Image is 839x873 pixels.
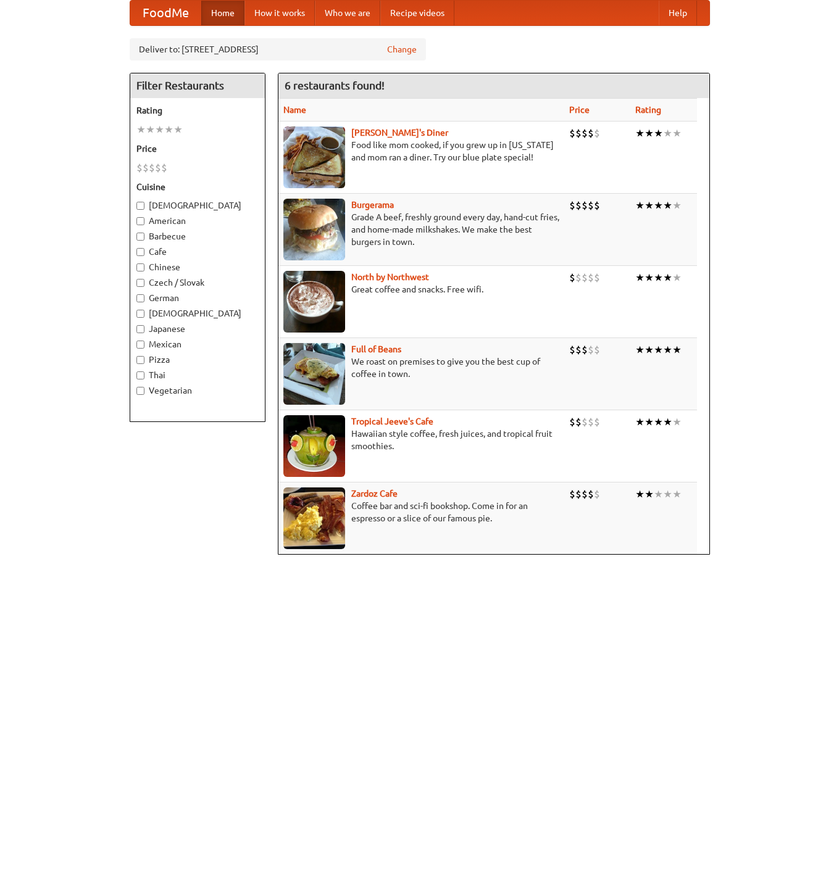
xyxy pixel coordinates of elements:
[164,123,173,136] li: ★
[663,487,672,501] li: ★
[136,323,259,335] label: Japanese
[136,143,259,155] h5: Price
[663,126,672,140] li: ★
[285,80,385,91] ng-pluralize: 6 restaurants found!
[569,105,590,115] a: Price
[575,343,582,357] li: $
[283,487,345,549] img: zardoz.jpg
[659,1,697,25] a: Help
[283,105,306,115] a: Name
[594,126,600,140] li: $
[136,369,259,381] label: Thai
[351,416,433,426] b: Tropical Jeeve's Cafe
[136,263,144,271] input: Chinese
[672,487,682,501] li: ★
[654,199,663,212] li: ★
[635,105,661,115] a: Rating
[387,43,417,56] a: Change
[136,387,144,395] input: Vegetarian
[645,415,654,429] li: ★
[635,487,645,501] li: ★
[569,487,575,501] li: $
[136,371,144,379] input: Thai
[130,1,201,25] a: FoodMe
[136,217,144,225] input: American
[136,292,259,304] label: German
[155,123,164,136] li: ★
[575,271,582,284] li: $
[582,415,588,429] li: $
[582,343,588,357] li: $
[654,343,663,357] li: ★
[136,199,259,212] label: [DEMOGRAPHIC_DATA]
[283,415,345,477] img: jeeves.jpg
[283,126,345,188] img: sallys.jpg
[244,1,315,25] a: How it works
[283,355,559,380] p: We roast on premises to give you the best cup of coffee in town.
[173,123,183,136] li: ★
[351,128,448,138] a: [PERSON_NAME]'s Diner
[283,428,559,452] p: Hawaiian style coffee, fresh juices, and tropical fruit smoothies.
[283,343,345,405] img: beans.jpg
[283,211,559,248] p: Grade A beef, freshly ground every day, hand-cut fries, and home-made milkshakes. We make the bes...
[136,161,143,175] li: $
[136,341,144,349] input: Mexican
[672,271,682,284] li: ★
[136,354,259,366] label: Pizza
[635,199,645,212] li: ★
[146,123,155,136] li: ★
[351,344,401,354] a: Full of Beans
[582,271,588,284] li: $
[654,126,663,140] li: ★
[136,294,144,302] input: German
[645,271,654,284] li: ★
[582,487,588,501] li: $
[582,126,588,140] li: $
[575,415,582,429] li: $
[635,415,645,429] li: ★
[588,271,594,284] li: $
[136,325,144,333] input: Japanese
[136,233,144,241] input: Barbecue
[654,415,663,429] li: ★
[582,199,588,212] li: $
[351,272,429,282] b: North by Northwest
[143,161,149,175] li: $
[654,271,663,284] li: ★
[149,161,155,175] li: $
[663,199,672,212] li: ★
[575,487,582,501] li: $
[351,489,398,499] a: Zardoz Cafe
[645,487,654,501] li: ★
[635,126,645,140] li: ★
[575,199,582,212] li: $
[672,343,682,357] li: ★
[201,1,244,25] a: Home
[136,246,259,258] label: Cafe
[635,343,645,357] li: ★
[645,199,654,212] li: ★
[136,310,144,318] input: [DEMOGRAPHIC_DATA]
[635,271,645,284] li: ★
[283,271,345,333] img: north.jpg
[130,38,426,60] div: Deliver to: [STREET_ADDRESS]
[569,126,575,140] li: $
[575,126,582,140] li: $
[136,384,259,397] label: Vegetarian
[161,161,167,175] li: $
[588,126,594,140] li: $
[588,343,594,357] li: $
[136,276,259,289] label: Czech / Slovak
[645,343,654,357] li: ★
[283,139,559,163] p: Food like mom cooked, if you grew up in [US_STATE] and mom ran a diner. Try our blue plate special!
[594,199,600,212] li: $
[136,356,144,364] input: Pizza
[136,279,144,287] input: Czech / Slovak
[380,1,454,25] a: Recipe videos
[594,271,600,284] li: $
[672,199,682,212] li: ★
[569,343,575,357] li: $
